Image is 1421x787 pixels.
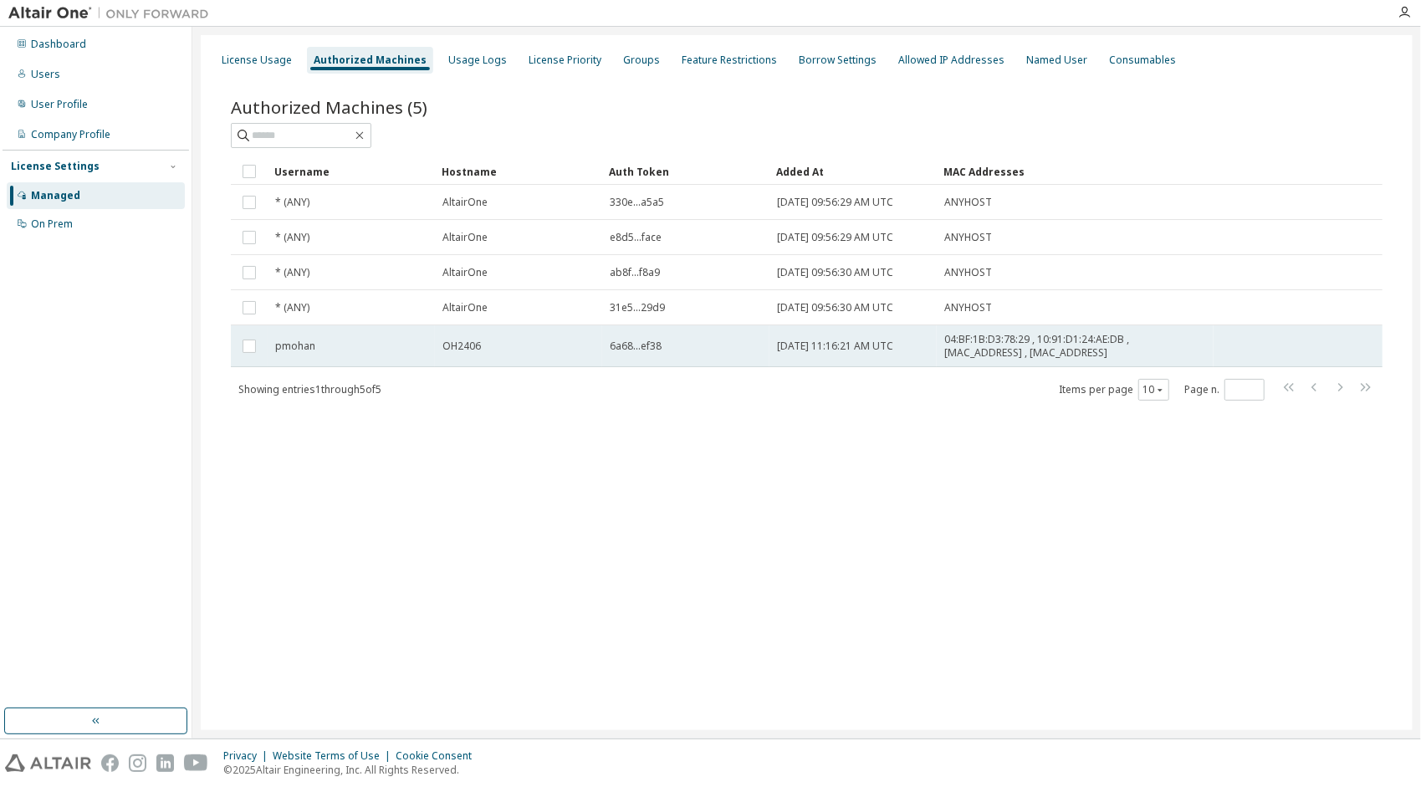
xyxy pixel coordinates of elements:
span: 04:BF:1B:D3:78:29 , 10:91:D1:24:AE:DB , [MAC_ADDRESS] , [MAC_ADDRESS] [944,333,1206,360]
div: Consumables [1109,54,1176,67]
span: Authorized Machines (5) [231,95,427,119]
img: Altair One [8,5,217,22]
div: Username [274,158,428,185]
div: Authorized Machines [314,54,427,67]
img: youtube.svg [184,754,208,772]
span: 31e5...29d9 [610,301,665,314]
span: Showing entries 1 through 5 of 5 [238,382,381,396]
span: 330e...a5a5 [610,196,664,209]
span: ANYHOST [944,231,992,244]
span: * (ANY) [275,231,309,244]
img: instagram.svg [129,754,146,772]
span: AltairOne [442,266,488,279]
span: [DATE] 09:56:30 AM UTC [777,301,893,314]
div: Users [31,68,60,81]
span: * (ANY) [275,196,309,209]
div: Feature Restrictions [682,54,777,67]
span: [DATE] 09:56:29 AM UTC [777,196,893,209]
span: pmohan [275,340,315,353]
div: Website Terms of Use [273,749,396,763]
span: [DATE] 11:16:21 AM UTC [777,340,893,353]
span: 6a68...ef38 [610,340,662,353]
img: altair_logo.svg [5,754,91,772]
div: MAC Addresses [943,158,1207,185]
div: Hostname [442,158,595,185]
div: License Settings [11,160,100,173]
span: * (ANY) [275,266,309,279]
span: ANYHOST [944,301,992,314]
div: Auth Token [609,158,763,185]
img: facebook.svg [101,754,119,772]
div: Usage Logs [448,54,507,67]
div: On Prem [31,217,73,231]
span: ANYHOST [944,196,992,209]
img: linkedin.svg [156,754,174,772]
span: ANYHOST [944,266,992,279]
div: Cookie Consent [396,749,482,763]
div: Named User [1026,54,1087,67]
div: Groups [623,54,660,67]
p: © 2025 Altair Engineering, Inc. All Rights Reserved. [223,763,482,777]
span: AltairOne [442,301,488,314]
div: User Profile [31,98,88,111]
div: Managed [31,189,80,202]
div: Allowed IP Addresses [898,54,1004,67]
div: Company Profile [31,128,110,141]
div: Borrow Settings [799,54,877,67]
span: [DATE] 09:56:29 AM UTC [777,231,893,244]
div: License Usage [222,54,292,67]
span: * (ANY) [275,301,309,314]
span: ab8f...f8a9 [610,266,660,279]
span: AltairOne [442,196,488,209]
div: Dashboard [31,38,86,51]
span: AltairOne [442,231,488,244]
span: Items per page [1059,379,1169,401]
span: [DATE] 09:56:30 AM UTC [777,266,893,279]
span: OH2406 [442,340,481,353]
div: Added At [776,158,930,185]
div: License Priority [529,54,601,67]
button: 10 [1142,383,1165,396]
span: Page n. [1184,379,1265,401]
span: e8d5...face [610,231,662,244]
div: Privacy [223,749,273,763]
